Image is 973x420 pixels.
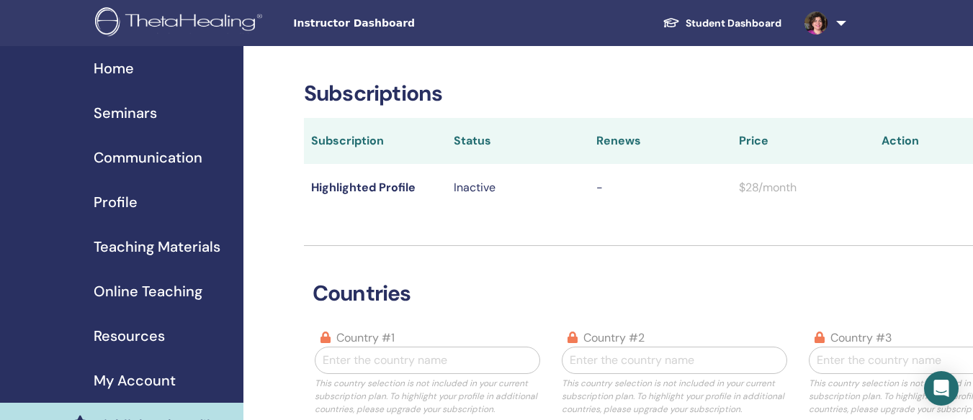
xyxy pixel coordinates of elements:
[304,118,447,164] th: Subscription
[293,16,509,31] span: Instructor Dashboard
[94,236,220,257] span: Teaching Materials
[562,377,787,416] p: This country selection is not included in your current subscription plan. To highlight your profi...
[315,377,540,416] p: This country selection is not included in your current subscription plan. To highlight your profi...
[732,118,874,164] th: Price
[336,329,395,347] label: country #1
[830,329,892,347] label: country #3
[583,329,645,347] label: country #2
[95,7,267,40] img: logo.png
[94,280,202,302] span: Online Teaching
[596,180,603,195] span: -
[663,17,680,29] img: graduation-cap-white.svg
[447,118,589,164] th: Status
[454,179,582,196] p: Inactive
[94,325,165,347] span: Resources
[739,180,797,195] span: $28/month
[94,370,176,391] span: My Account
[304,164,447,211] td: Highlighted Profile
[651,10,793,37] a: Student Dashboard
[94,191,138,213] span: Profile
[924,371,959,406] div: Open Intercom Messenger
[589,118,732,164] th: Renews
[804,12,828,35] img: default.jpg
[94,147,202,168] span: Communication
[94,58,134,79] span: Home
[94,102,157,124] span: Seminars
